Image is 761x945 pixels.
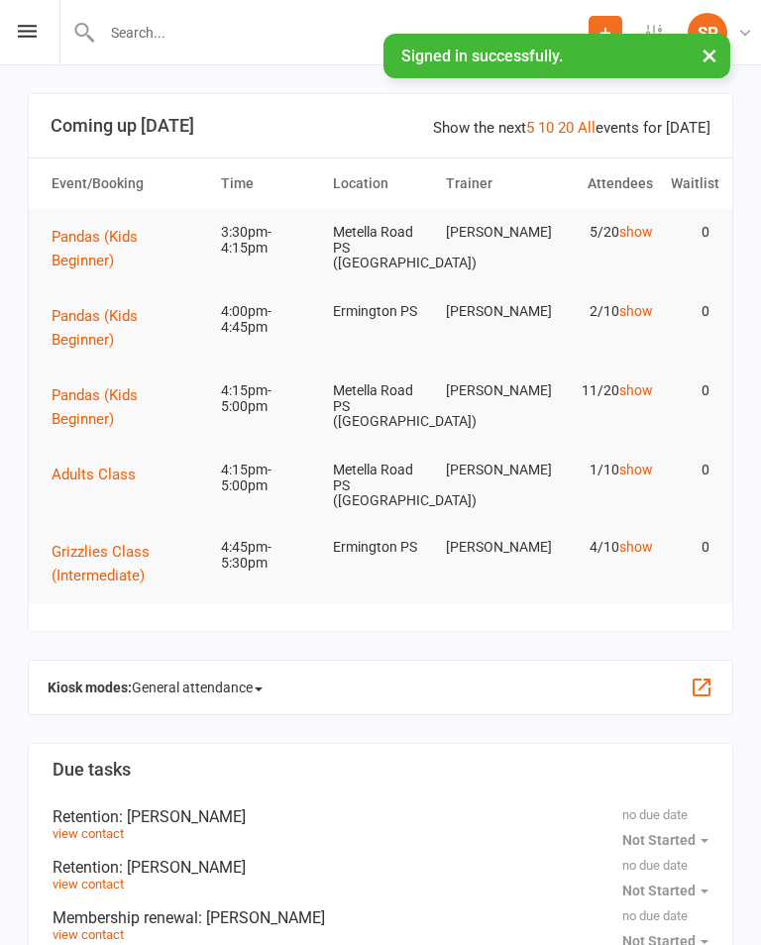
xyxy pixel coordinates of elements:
th: Event/Booking [43,158,212,209]
span: : [PERSON_NAME] [119,807,246,826]
td: 4:45pm-5:30pm [212,524,325,586]
span: Pandas (Kids Beginner) [52,386,138,428]
span: Adults Class [52,466,136,483]
td: [PERSON_NAME] [437,367,550,414]
span: General attendance [132,672,263,703]
td: 5/20 [549,209,662,256]
td: [PERSON_NAME] [437,209,550,256]
span: Pandas (Kids Beginner) [52,228,138,269]
a: show [619,382,653,398]
td: 0 [662,209,718,256]
h3: Coming up [DATE] [51,116,710,136]
span: Grizzlies Class (Intermediate) [52,543,150,584]
a: 10 [538,119,554,137]
button: Grizzlies Class (Intermediate) [52,540,203,587]
td: 4/10 [549,524,662,571]
td: [PERSON_NAME] [437,447,550,493]
td: [PERSON_NAME] [437,288,550,335]
a: show [619,224,653,240]
button: Pandas (Kids Beginner) [52,304,203,352]
td: Metella Road PS ([GEOGRAPHIC_DATA]) [324,209,437,286]
a: 20 [558,119,574,137]
div: SP [688,13,727,52]
span: : [PERSON_NAME] [119,858,246,877]
td: 0 [662,367,718,414]
th: Trainer [437,158,550,209]
td: 1/10 [549,447,662,493]
td: 2/10 [549,288,662,335]
a: show [619,539,653,555]
td: Ermington PS [324,524,437,571]
th: Attendees [549,158,662,209]
span: Pandas (Kids Beginner) [52,307,138,349]
td: 3:30pm-4:15pm [212,209,325,271]
a: view contact [53,877,124,892]
td: Metella Road PS ([GEOGRAPHIC_DATA]) [324,447,437,524]
a: show [619,462,653,477]
th: Time [212,158,325,209]
button: Pandas (Kids Beginner) [52,383,203,431]
td: Ermington PS [324,288,437,335]
button: × [692,34,727,76]
div: Membership renewal [53,908,708,927]
td: 11/20 [549,367,662,414]
div: Show the next events for [DATE] [433,116,710,140]
td: 0 [662,288,718,335]
a: 5 [526,119,534,137]
span: Signed in successfully. [401,47,563,65]
td: 0 [662,447,718,493]
div: Retention [53,858,708,877]
td: Metella Road PS ([GEOGRAPHIC_DATA]) [324,367,437,445]
td: 4:15pm-5:00pm [212,367,325,430]
div: Retention [53,807,708,826]
a: All [578,119,596,137]
th: Waitlist [662,158,718,209]
button: Adults Class [52,463,150,486]
a: view contact [53,927,124,942]
button: Pandas (Kids Beginner) [52,225,203,272]
th: Location [324,158,437,209]
a: show [619,303,653,319]
input: Search... [96,19,589,47]
a: view contact [53,826,124,841]
td: 0 [662,524,718,571]
span: : [PERSON_NAME] [198,908,325,927]
td: 4:15pm-5:00pm [212,447,325,509]
strong: Kiosk modes: [48,680,132,695]
td: [PERSON_NAME] [437,524,550,571]
h3: Due tasks [53,760,708,780]
td: 4:00pm-4:45pm [212,288,325,351]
